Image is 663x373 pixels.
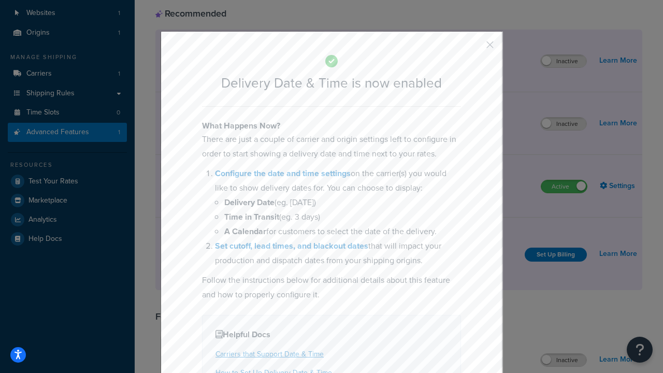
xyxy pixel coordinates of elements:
p: There are just a couple of carrier and origin settings left to configure in order to start showin... [202,132,461,161]
li: (eg. 3 days) [224,210,461,224]
li: that will impact your production and dispatch dates from your shipping origins. [215,239,461,268]
p: Follow the instructions below for additional details about this feature and how to properly confi... [202,273,461,302]
li: (eg. [DATE]) [224,195,461,210]
a: Configure the date and time settings [215,167,351,179]
a: Set cutoff, lead times, and blackout dates [215,240,368,252]
li: for customers to select the date of the delivery. [224,224,461,239]
b: A Calendar [224,225,266,237]
h4: Helpful Docs [215,328,448,341]
li: on the carrier(s) you would like to show delivery dates for. You can choose to display: [215,166,461,239]
b: Time in Transit [224,211,279,223]
b: Delivery Date [224,196,275,208]
h4: What Happens Now? [202,120,461,132]
h2: Delivery Date & Time is now enabled [202,76,461,91]
a: Carriers that Support Date & Time [215,349,324,360]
